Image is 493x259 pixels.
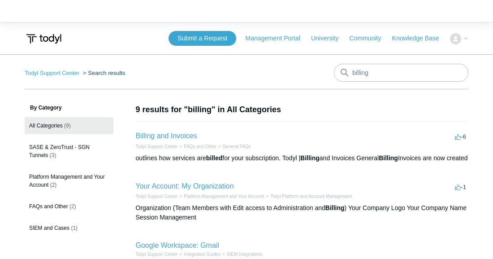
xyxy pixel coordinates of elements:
span: (1) [71,225,78,231]
li: Platform Management and Your Account [177,193,264,200]
a: Knowledge Base [392,34,448,43]
li: Todyl Support Center [136,193,178,200]
a: SASE & ZeroTrust - SGN Tunnels (3) [25,139,113,164]
span: SASE & ZeroTrust - SGN Tunnels [29,144,90,158]
h1: 9 results for "billing" in All Categories [136,104,469,116]
li: Integration Guides [177,251,221,258]
a: Google Workspace: Gmail [136,241,219,249]
em: Billing [300,154,320,162]
em: Billing [325,204,345,211]
span: SIEM and Cases [29,225,69,231]
a: All Categories (9) [25,117,113,134]
a: Community [350,34,390,43]
a: University [311,34,347,43]
em: Billing [379,154,398,162]
a: General FAQs [222,144,251,149]
li: Todyl Support Center [25,70,81,76]
span: Platform Management and Your Account [29,174,105,188]
span: -1 [455,184,466,190]
em: billed [206,154,223,162]
h3: By Category [25,104,113,112]
li: Todyl Platform and Account Management [264,193,352,200]
span: -6 [455,133,466,140]
input: Search [334,64,468,82]
a: Platform Management and Your Account (2) [25,168,113,193]
li: Todyl Support Center [136,143,178,150]
li: Todyl Support Center [136,251,178,258]
span: (2) [50,182,57,188]
a: Todyl Support Center [25,70,79,76]
a: Submit a Request [169,31,236,46]
a: Todyl Platform and Account Management [270,194,352,199]
li: General FAQs [216,143,251,150]
a: Integration Guides [184,252,221,257]
a: Management Portal [246,34,309,43]
img: Todyl Support Center Help Center home page [25,31,63,47]
span: FAQs and Other [29,203,68,210]
a: Your Account: My Organization [136,182,234,190]
a: Billing and Invoices [136,132,197,140]
a: FAQs and Other [184,144,216,149]
a: Todyl Support Center [136,144,178,149]
a: Platform Management and Your Account [184,194,264,199]
a: SIEM Integrations [227,252,262,257]
li: SIEM Integrations [221,251,262,258]
span: (9) [64,123,71,129]
li: FAQs and Other [177,143,216,150]
div: outlines how services are for your subscription. Todyl | and Invoices General Invoices are now cr... [136,154,469,163]
span: (3) [50,152,56,158]
a: SIEM and Cases (1) [25,219,113,237]
span: All Categories [29,123,63,129]
a: FAQs and Other (2) [25,198,113,215]
a: Todyl Support Center [136,194,178,199]
div: Organization (Team Members with Edit access to Administration and ) Your Company Logo Your Compan... [136,203,469,222]
span: (2) [69,203,76,210]
li: Search results [81,70,125,76]
a: Todyl Support Center [136,252,178,257]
